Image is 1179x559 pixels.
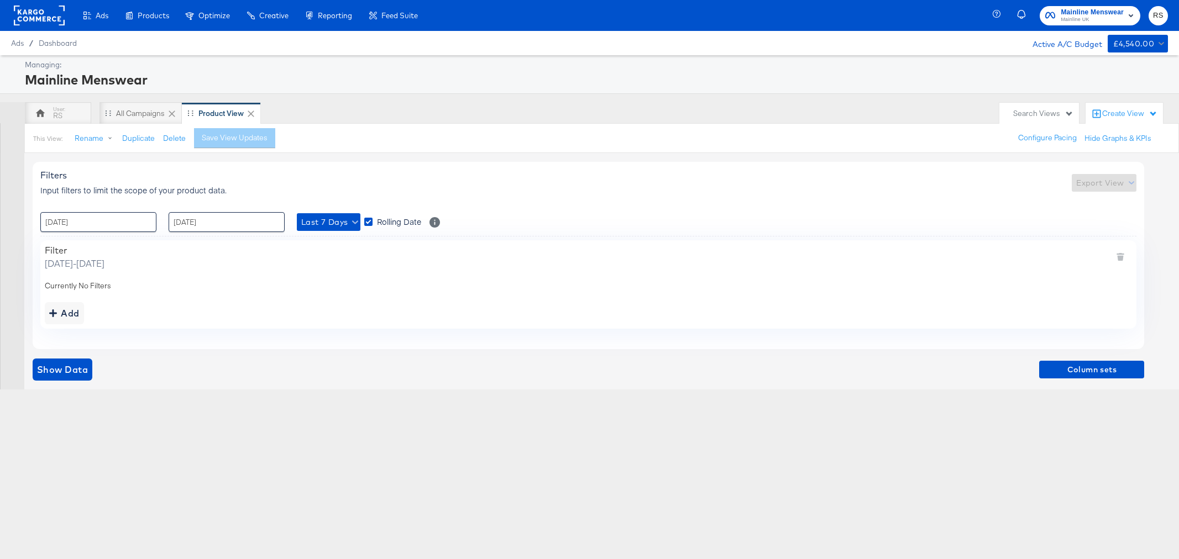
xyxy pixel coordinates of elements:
[37,362,88,377] span: Show Data
[1021,35,1102,51] div: Active A/C Budget
[1084,133,1151,144] button: Hide Graphs & KPIs
[11,39,24,48] span: Ads
[105,110,111,116] div: Drag to reorder tab
[67,129,124,149] button: Rename
[45,257,104,270] span: [DATE] - [DATE]
[381,11,418,20] span: Feed Suite
[45,245,104,256] div: Filter
[259,11,289,20] span: Creative
[40,170,67,181] span: Filters
[116,108,165,119] div: All Campaigns
[1061,15,1124,24] span: Mainline UK
[1010,128,1084,148] button: Configure Pacing
[1040,6,1140,25] button: Mainline MenswearMainline UK
[1102,108,1157,119] div: Create View
[96,11,108,20] span: Ads
[25,60,1165,70] div: Managing:
[49,305,80,321] div: Add
[377,216,421,227] span: Rolling Date
[1149,6,1168,25] button: RS
[45,281,1132,291] div: Currently No Filters
[187,110,193,116] div: Drag to reorder tab
[1153,9,1164,22] span: RS
[25,70,1165,89] div: Mainline Menswear
[1044,363,1140,377] span: Column sets
[24,39,39,48] span: /
[138,11,169,20] span: Products
[1113,37,1155,51] div: £4,540.00
[45,302,84,324] button: addbutton
[39,39,77,48] a: Dashboard
[1108,35,1168,52] button: £4,540.00
[1039,361,1144,378] button: Column sets
[33,134,62,143] div: This View:
[198,108,244,119] div: Product View
[40,184,227,196] span: Input filters to limit the scope of your product data.
[122,133,155,144] button: Duplicate
[33,358,92,381] button: showdata
[318,11,352,20] span: Reporting
[301,215,356,229] span: Last 7 Days
[53,110,62,121] div: RS
[163,133,186,144] button: Delete
[198,11,230,20] span: Optimize
[297,213,360,231] button: Last 7 Days
[1013,108,1073,119] div: Search Views
[1061,7,1124,18] span: Mainline Menswear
